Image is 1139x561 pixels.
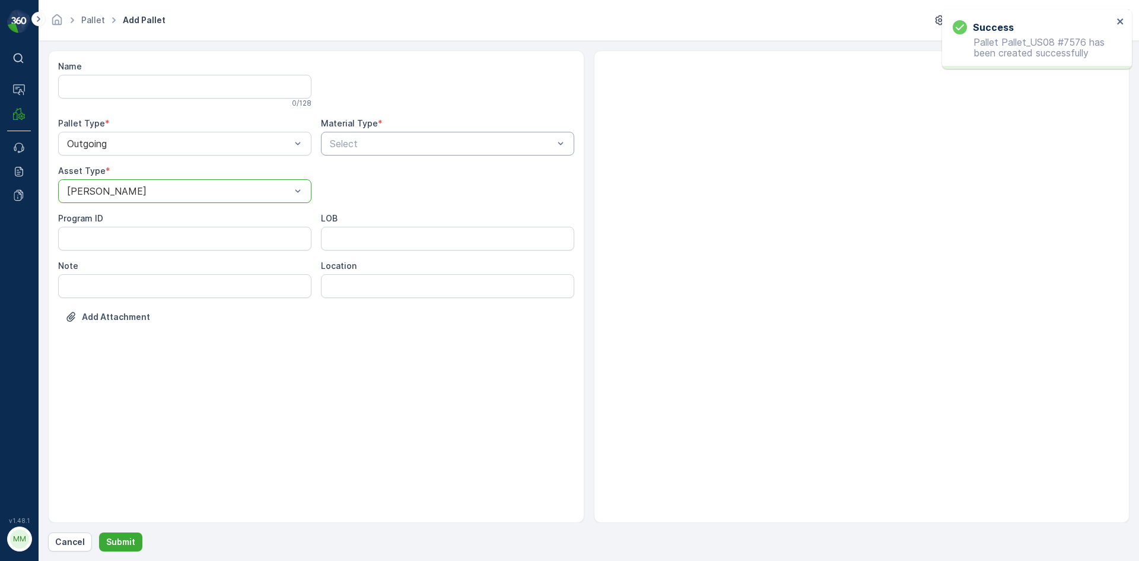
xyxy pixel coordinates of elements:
[7,517,31,524] span: v 1.48.1
[63,273,131,283] span: [PERSON_NAME]
[58,166,106,176] label: Asset Type
[10,517,39,527] span: Name :
[58,118,105,128] label: Pallet Type
[10,273,63,283] span: Asset Type :
[39,195,117,205] span: Pallet_US08 #7564
[10,253,66,264] span: Tare Weight :
[330,137,553,151] p: Select
[55,536,85,548] p: Cancel
[973,20,1014,34] h3: Success
[292,99,311,108] p: 0 / 128
[69,537,80,547] span: 70
[321,213,338,223] label: LOB
[39,517,116,527] span: Pallet_US08 #7565
[7,527,31,552] button: MM
[48,533,92,552] button: Cancel
[321,261,357,271] label: Location
[81,15,105,25] a: Pallet
[10,293,50,303] span: Material :
[7,9,31,33] img: logo
[524,332,613,347] p: Pallet_US08 #7565
[10,214,69,224] span: Total Weight :
[99,533,142,552] button: Submit
[69,214,80,224] span: 70
[58,61,82,71] label: Name
[62,234,66,244] span: -
[50,18,63,28] a: Homepage
[10,234,62,244] span: Net Weight :
[1116,17,1125,28] button: close
[66,253,77,264] span: 70
[106,536,135,548] p: Submit
[58,308,157,327] button: Upload File
[50,293,242,303] span: US-A0145 I Rigid Plastics & Beauty - Decanted
[120,14,168,26] span: Add Pallet
[10,530,29,549] div: MM
[10,537,69,547] span: Total Weight :
[953,37,1113,58] p: Pallet Pallet_US08 #7576 has been created successfully
[82,311,150,323] p: Add Attachment
[523,10,613,24] p: Pallet_US08 #7564
[58,261,78,271] label: Note
[321,118,378,128] label: Material Type
[58,213,103,223] label: Program ID
[10,195,39,205] span: Name :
